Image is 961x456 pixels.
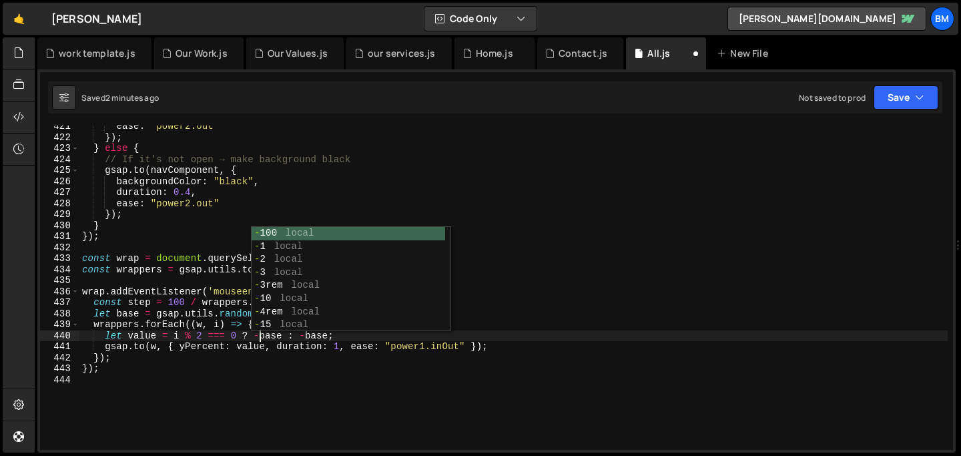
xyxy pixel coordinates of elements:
[81,92,159,103] div: Saved
[424,7,537,31] button: Code Only
[476,47,513,60] div: Home.js
[727,7,926,31] a: [PERSON_NAME][DOMAIN_NAME]
[40,253,79,264] div: 433
[59,47,135,60] div: work template.js
[40,375,79,386] div: 444
[40,353,79,364] div: 442
[40,154,79,166] div: 424
[105,92,159,103] div: 2 minutes ago
[559,47,608,60] div: Contact.js
[40,308,79,320] div: 438
[40,121,79,132] div: 421
[3,3,35,35] a: 🤙
[40,143,79,154] div: 423
[647,47,670,60] div: All.js
[717,47,773,60] div: New File
[40,275,79,286] div: 435
[40,165,79,176] div: 425
[268,47,328,60] div: Our Values.js
[40,187,79,198] div: 427
[40,132,79,144] div: 422
[40,242,79,254] div: 432
[51,11,142,27] div: [PERSON_NAME]
[40,286,79,298] div: 436
[40,330,79,342] div: 440
[799,92,866,103] div: Not saved to prod
[40,363,79,375] div: 443
[40,341,79,353] div: 441
[40,220,79,232] div: 430
[930,7,954,31] a: bm
[40,297,79,308] div: 437
[874,85,938,109] button: Save
[40,231,79,242] div: 431
[40,209,79,220] div: 429
[40,319,79,330] div: 439
[368,47,435,60] div: our services.js
[176,47,228,60] div: Our Work.js
[40,264,79,276] div: 434
[40,176,79,188] div: 426
[40,198,79,210] div: 428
